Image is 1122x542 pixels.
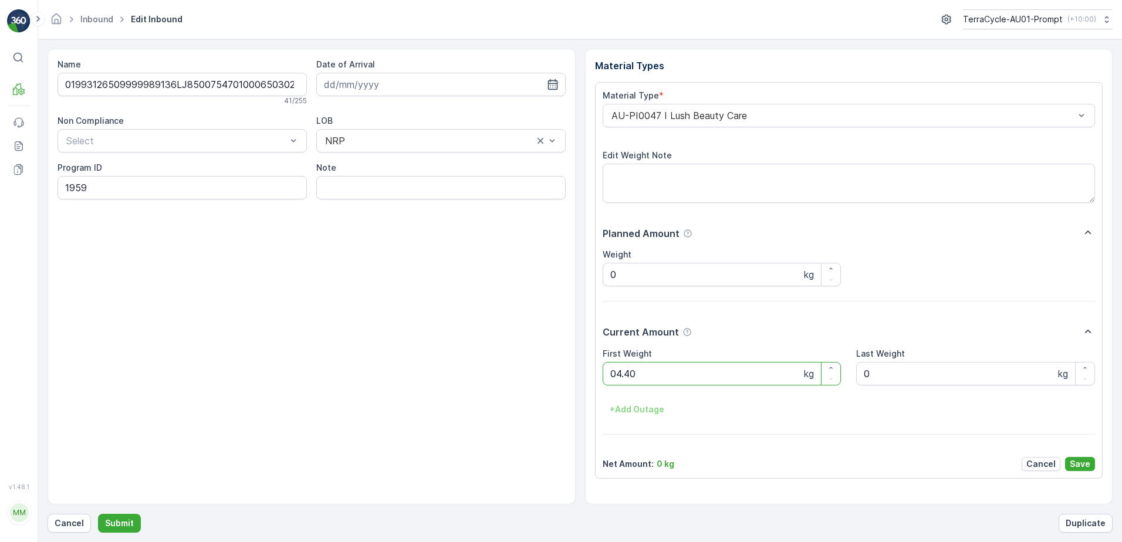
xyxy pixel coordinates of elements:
[1070,458,1090,470] p: Save
[80,14,113,24] a: Inbound
[1022,457,1060,471] button: Cancel
[48,514,91,533] button: Cancel
[603,348,652,358] label: First Weight
[55,517,84,529] p: Cancel
[1058,367,1068,381] p: kg
[316,116,333,126] label: LOB
[10,250,72,260] span: Material Type :
[603,249,631,259] label: Weight
[129,13,185,25] span: Edit Inbound
[66,231,92,241] span: 3.6 kg
[603,226,680,240] p: Planned Amount
[66,134,286,148] p: Select
[610,404,664,415] p: + Add Outage
[436,10,684,24] p: 01993126509999989136LJ8503046201000650306
[1066,517,1106,529] p: Duplicate
[657,458,674,470] p: 0 kg
[58,116,124,126] label: Non Compliance
[7,483,31,490] span: v 1.48.1
[105,517,134,529] p: Submit
[72,250,205,260] span: AU-PI0002 I Aluminium flexibles
[682,327,692,337] div: Help Tooltip Icon
[10,503,29,522] div: MM
[98,514,141,533] button: Submit
[316,73,566,96] input: dd/mm/yyyy
[856,348,905,358] label: Last Weight
[603,150,672,160] label: Edit Weight Note
[58,59,81,69] label: Name
[10,231,66,241] span: First Weight :
[10,270,65,280] span: Net Amount :
[1059,514,1113,533] button: Duplicate
[50,17,63,27] a: Homepage
[10,192,39,202] span: Name :
[7,493,31,533] button: MM
[804,367,814,381] p: kg
[7,9,31,33] img: logo
[58,162,102,172] label: Program ID
[603,325,679,339] p: Current Amount
[963,9,1113,29] button: TerraCycle-AU01-Prompt(+10:00)
[1026,458,1056,470] p: Cancel
[284,96,307,106] p: 41 / 255
[65,270,90,280] span: 3.6 kg
[683,229,692,238] div: Help Tooltip Icon
[603,458,654,470] p: Net Amount :
[603,90,659,100] label: Material Type
[10,212,62,222] span: Arrive Date :
[1067,15,1096,24] p: ( +10:00 )
[62,212,90,222] span: [DATE]
[316,59,375,69] label: Date of Arrival
[603,400,671,419] button: +Add Outage
[316,162,336,172] label: Note
[963,13,1063,25] p: TerraCycle-AU01-Prompt
[804,267,814,282] p: kg
[1065,457,1095,471] button: Save
[66,289,83,299] span: 0 kg
[595,59,1103,73] p: Material Types
[39,192,246,202] span: 01993126509999989136LJ8503046201000650306
[10,289,66,299] span: Last Weight :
